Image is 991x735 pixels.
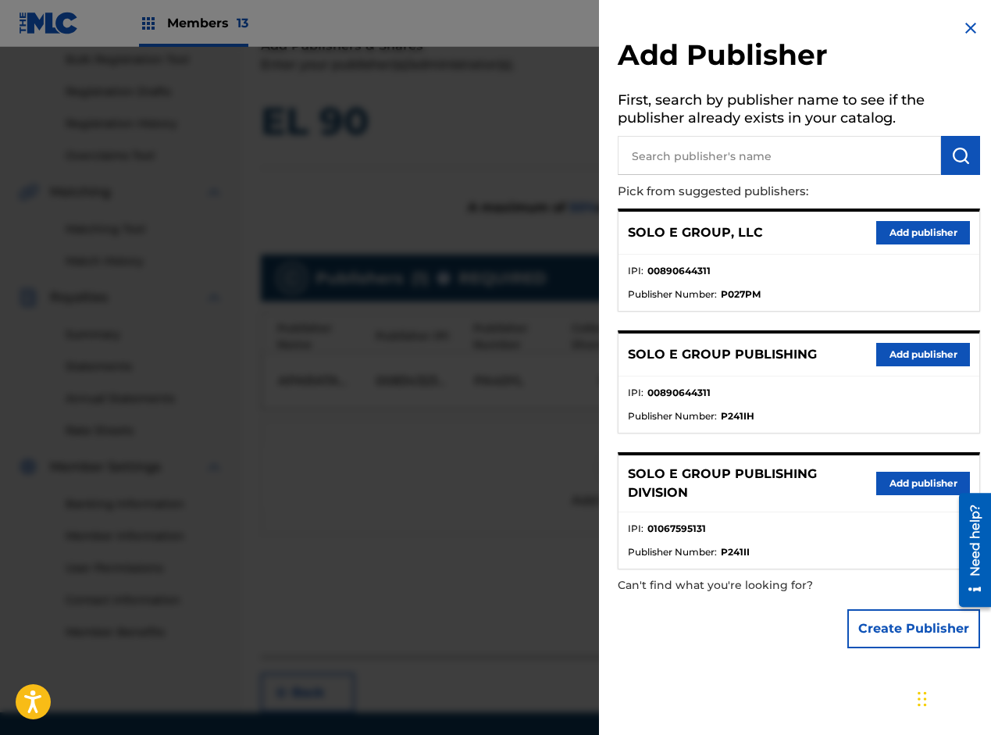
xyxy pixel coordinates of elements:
[947,487,991,612] iframe: Resource Center
[628,465,876,502] p: SOLO E GROUP PUBLISHING DIVISION
[647,522,706,536] strong: 01067595131
[721,409,754,423] strong: P241IH
[913,660,991,735] iframe: Chat Widget
[139,14,158,33] img: Top Rightsholders
[876,343,970,366] button: Add publisher
[628,287,717,301] span: Publisher Number :
[951,146,970,165] img: Search Works
[721,287,761,301] strong: P027PM
[618,37,980,77] h2: Add Publisher
[628,345,817,364] p: SOLO E GROUP PUBLISHING
[628,522,643,536] span: IPI :
[618,87,980,136] h5: First, search by publisher name to see if the publisher already exists in your catalog.
[647,386,711,400] strong: 00890644311
[876,472,970,495] button: Add publisher
[628,386,643,400] span: IPI :
[237,16,248,30] span: 13
[847,609,980,648] button: Create Publisher
[721,545,750,559] strong: P241II
[618,569,891,601] p: Can't find what you're looking for?
[628,264,643,278] span: IPI :
[628,545,717,559] span: Publisher Number :
[19,12,79,34] img: MLC Logo
[167,14,248,32] span: Members
[628,409,717,423] span: Publisher Number :
[618,175,891,209] p: Pick from suggested publishers:
[876,221,970,244] button: Add publisher
[618,136,941,175] input: Search publisher's name
[647,264,711,278] strong: 00890644311
[918,676,927,723] div: Drag
[628,223,763,242] p: SOLO E GROUP, LLC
